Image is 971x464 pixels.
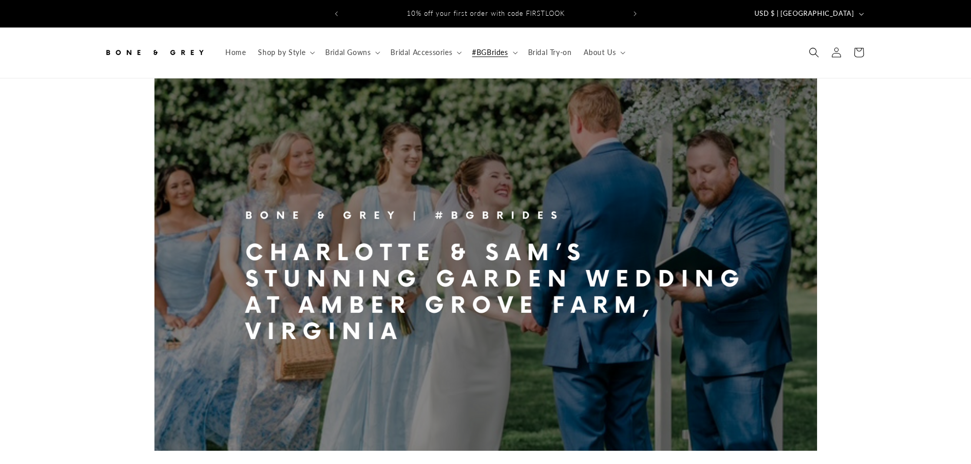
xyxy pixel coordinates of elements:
img: Charlotte & Sam’s Stunning Garden Wedding at Amber Grove Farm, Virginia | Bone & Grey Bridal #BGB... [154,78,817,451]
button: Next announcement [624,4,646,23]
span: Home [225,48,246,57]
a: Home [219,42,252,63]
a: Bridal Try-on [522,42,578,63]
span: About Us [584,48,616,57]
span: USD $ | [GEOGRAPHIC_DATA] [754,9,854,19]
summary: About Us [578,42,629,63]
summary: Bridal Accessories [384,42,466,63]
summary: Bridal Gowns [319,42,384,63]
span: 10% off your first order with code FIRSTLOOK [407,9,565,17]
img: Bone and Grey Bridal [103,41,205,64]
span: Bridal Try-on [528,48,572,57]
summary: Shop by Style [252,42,319,63]
button: Previous announcement [325,4,348,23]
summary: Search [803,41,825,64]
summary: #BGBrides [466,42,521,63]
span: Bridal Accessories [390,48,452,57]
span: #BGBrides [472,48,508,57]
span: Bridal Gowns [325,48,371,57]
button: USD $ | [GEOGRAPHIC_DATA] [748,4,868,23]
span: Shop by Style [258,48,305,57]
a: Bone and Grey Bridal [99,38,209,68]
